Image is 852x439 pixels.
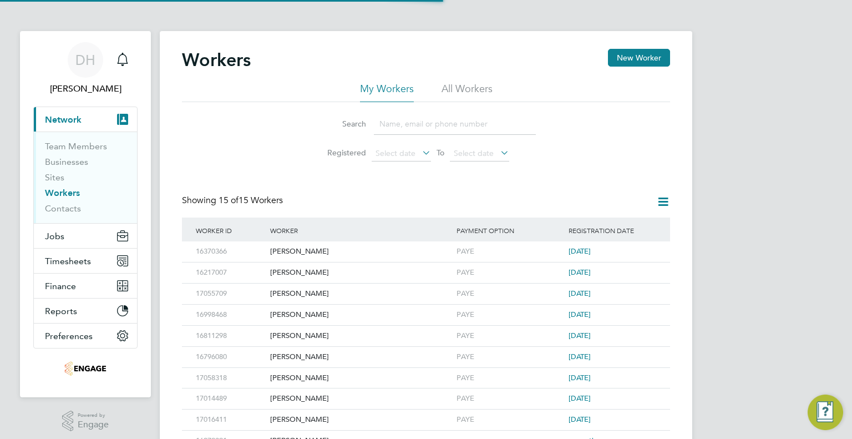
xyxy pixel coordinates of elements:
[193,368,267,388] div: 17058318
[569,246,591,256] span: [DATE]
[219,195,239,206] span: 15 of
[182,49,251,71] h2: Workers
[316,148,366,158] label: Registered
[267,218,454,243] div: Worker
[45,331,93,341] span: Preferences
[182,195,285,206] div: Showing
[193,262,659,271] a: 16217007[PERSON_NAME]PAYE[DATE]
[193,218,267,243] div: Worker ID
[34,299,137,323] button: Reports
[45,231,64,241] span: Jobs
[569,331,591,340] span: [DATE]
[454,263,566,283] div: PAYE
[267,326,454,346] div: [PERSON_NAME]
[454,148,494,158] span: Select date
[75,53,95,67] span: DH
[193,283,659,292] a: 17055709[PERSON_NAME]PAYE[DATE]
[62,411,109,432] a: Powered byEngage
[267,388,454,409] div: [PERSON_NAME]
[193,367,659,377] a: 17058318[PERSON_NAME]PAYE[DATE]
[78,420,109,430] span: Engage
[569,268,591,277] span: [DATE]
[569,310,591,319] span: [DATE]
[454,218,566,243] div: Payment Option
[454,305,566,325] div: PAYE
[193,284,267,304] div: 17055709
[34,224,137,248] button: Jobs
[374,113,536,135] input: Name, email or phone number
[45,203,81,214] a: Contacts
[193,410,267,430] div: 17016411
[193,305,267,325] div: 16998468
[45,306,77,316] span: Reports
[45,141,107,152] a: Team Members
[267,305,454,325] div: [PERSON_NAME]
[45,188,80,198] a: Workers
[34,274,137,298] button: Finance
[34,107,137,132] button: Network
[33,360,138,377] a: Go to home page
[267,284,454,304] div: [PERSON_NAME]
[78,411,109,420] span: Powered by
[193,241,659,250] a: 16370366[PERSON_NAME]PAYE[DATE]
[193,388,659,397] a: 17014489[PERSON_NAME]PAYE[DATE]
[45,256,91,266] span: Timesheets
[34,324,137,348] button: Preferences
[316,119,366,129] label: Search
[267,241,454,262] div: [PERSON_NAME]
[267,410,454,430] div: [PERSON_NAME]
[193,241,267,262] div: 16370366
[34,249,137,273] button: Timesheets
[64,360,106,377] img: jdr-logo-retina.png
[34,132,137,223] div: Network
[454,368,566,388] div: PAYE
[193,325,659,335] a: 16811298[PERSON_NAME]PAYE[DATE]
[193,347,267,367] div: 16796080
[45,281,76,291] span: Finance
[193,263,267,283] div: 16217007
[569,415,591,424] span: [DATE]
[33,42,138,95] a: DH[PERSON_NAME]
[569,373,591,382] span: [DATE]
[45,172,64,183] a: Sites
[267,368,454,388] div: [PERSON_NAME]
[360,82,414,102] li: My Workers
[193,346,659,356] a: 16796080[PERSON_NAME]PAYE[DATE]
[376,148,415,158] span: Select date
[433,145,448,160] span: To
[193,388,267,409] div: 17014489
[193,409,659,418] a: 17016411[PERSON_NAME]PAYE[DATE]
[454,347,566,367] div: PAYE
[454,284,566,304] div: PAYE
[45,157,88,167] a: Businesses
[566,218,659,243] div: Registration Date
[808,395,843,430] button: Engage Resource Center
[267,347,454,367] div: [PERSON_NAME]
[454,326,566,346] div: PAYE
[193,326,267,346] div: 16811298
[219,195,283,206] span: 15 Workers
[608,49,670,67] button: New Worker
[193,304,659,314] a: 16998468[PERSON_NAME]PAYE[DATE]
[569,393,591,403] span: [DATE]
[45,114,82,125] span: Network
[267,263,454,283] div: [PERSON_NAME]
[454,241,566,262] div: PAYE
[33,82,138,95] span: Danielle Harris
[569,352,591,361] span: [DATE]
[20,31,151,397] nav: Main navigation
[454,410,566,430] div: PAYE
[569,289,591,298] span: [DATE]
[454,388,566,409] div: PAYE
[442,82,493,102] li: All Workers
